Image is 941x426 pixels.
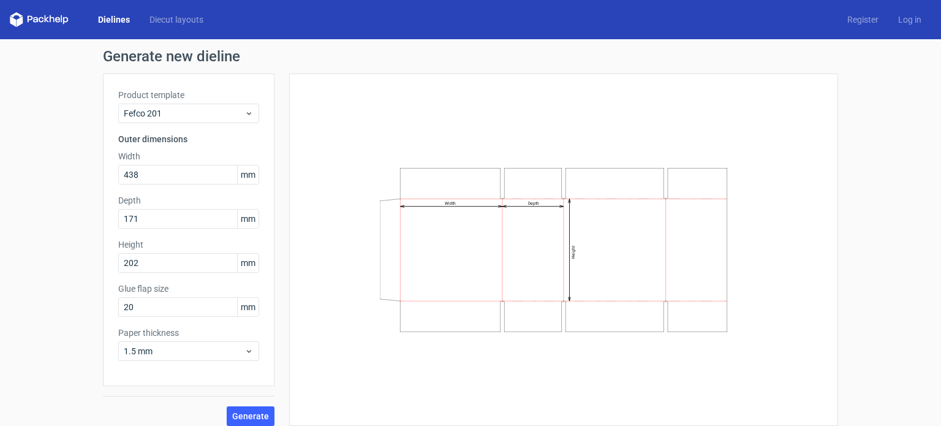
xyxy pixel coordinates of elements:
label: Width [118,150,259,162]
span: Fefco 201 [124,107,244,120]
label: Product template [118,89,259,101]
a: Register [837,13,888,26]
text: Depth [528,201,539,206]
span: mm [237,210,259,228]
label: Paper thickness [118,327,259,339]
span: mm [237,254,259,272]
text: Width [445,201,456,206]
label: Depth [118,194,259,207]
h1: Generate new dieline [103,49,838,64]
span: Generate [232,412,269,420]
button: Generate [227,406,274,426]
label: Height [118,238,259,251]
text: Height [571,246,576,259]
span: mm [237,165,259,184]
span: 1.5 mm [124,345,244,357]
h3: Outer dimensions [118,133,259,145]
label: Glue flap size [118,283,259,295]
a: Dielines [88,13,140,26]
a: Diecut layouts [140,13,213,26]
a: Log in [888,13,931,26]
span: mm [237,298,259,316]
